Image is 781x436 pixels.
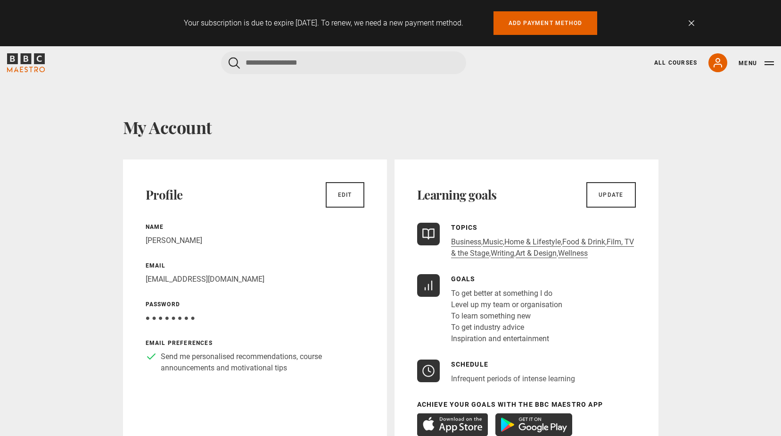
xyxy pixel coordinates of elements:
[451,274,562,284] p: Goals
[739,59,774,68] button: Toggle navigation
[146,235,364,246] p: [PERSON_NAME]
[451,322,562,333] li: To get industry advice
[451,310,562,322] li: To learn something new
[654,59,697,67] a: All Courses
[161,351,364,374] p: Send me personalised recommendations, course announcements and motivational tips
[451,236,636,259] p: , , , , , , ,
[562,237,605,247] a: Food & Drink
[558,249,588,258] a: Wellness
[493,11,598,35] a: Add payment method
[123,117,658,137] h1: My Account
[229,57,240,69] button: Submit the search query
[586,182,635,208] a: Update
[146,300,364,309] p: Password
[417,400,636,410] p: Achieve your goals with the BBC Maestro App
[451,360,575,369] p: Schedule
[451,333,562,344] li: Inspiration and entertainment
[417,187,497,202] h2: Learning goals
[326,182,364,208] a: Edit
[146,223,364,231] p: Name
[7,53,45,72] svg: BBC Maestro
[146,187,183,202] h2: Profile
[146,274,364,285] p: [EMAIL_ADDRESS][DOMAIN_NAME]
[504,237,561,247] a: Home & Lifestyle
[451,223,636,233] p: Topics
[491,249,514,258] a: Writing
[451,373,575,385] p: Infrequent periods of intense learning
[184,17,463,29] p: Your subscription is due to expire [DATE]. To renew, we need a new payment method.
[146,261,364,270] p: Email
[516,249,557,258] a: Art & Design
[146,313,195,322] span: ● ● ● ● ● ● ● ●
[451,299,562,310] li: Level up my team or organisation
[451,288,562,299] li: To get better at something I do
[146,339,364,347] p: Email preferences
[483,237,503,247] a: Music
[451,237,481,247] a: Business
[221,51,466,74] input: Search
